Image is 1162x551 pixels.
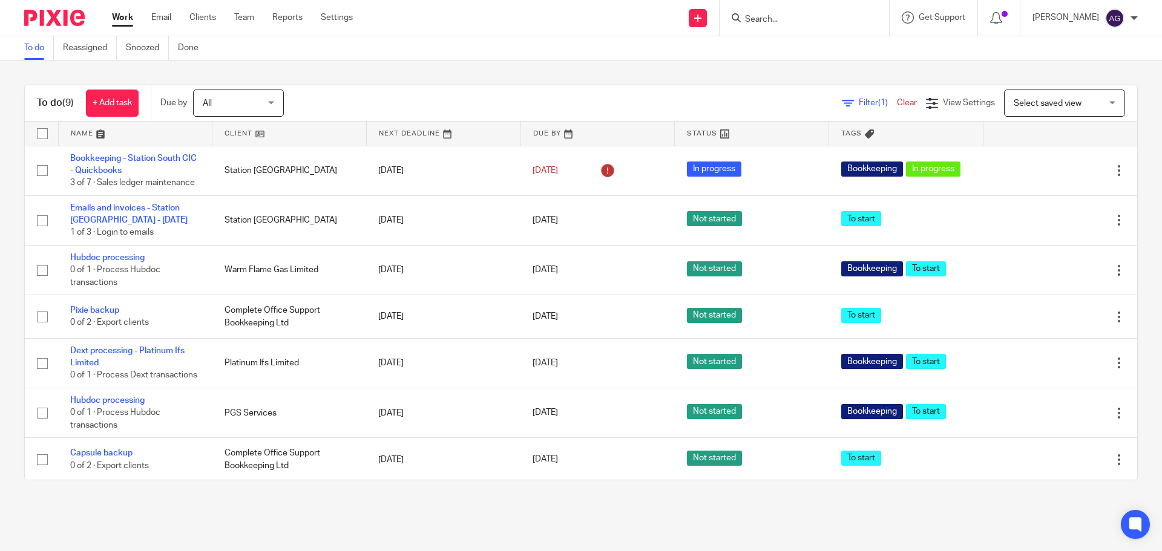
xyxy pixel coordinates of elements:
[1105,8,1124,28] img: svg%3E
[841,261,903,276] span: Bookkeeping
[62,98,74,108] span: (9)
[70,204,188,224] a: Emails and invoices - Station [GEOGRAPHIC_DATA] - [DATE]
[272,11,303,24] a: Reports
[70,266,160,287] span: 0 of 1 · Process Hubdoc transactions
[366,245,520,295] td: [DATE]
[126,36,169,60] a: Snoozed
[212,338,367,388] td: Platinum Ifs Limited
[70,253,145,262] a: Hubdoc processing
[321,11,353,24] a: Settings
[112,11,133,24] a: Work
[687,354,742,369] span: Not started
[70,154,197,175] a: Bookkeeping - Station South CIC - Quickbooks
[533,166,558,175] span: [DATE]
[366,295,520,338] td: [DATE]
[687,211,742,226] span: Not started
[212,388,367,438] td: PGS Services
[906,354,946,369] span: To start
[1014,99,1082,108] span: Select saved view
[70,371,197,380] span: 0 of 1 · Process Dext transactions
[70,347,185,367] a: Dext processing - Platinum Ifs Limited
[366,388,520,438] td: [DATE]
[212,438,367,481] td: Complete Office Support Bookkeeping Ltd
[366,338,520,388] td: [DATE]
[212,295,367,338] td: Complete Office Support Bookkeeping Ltd
[203,99,212,108] span: All
[533,216,558,224] span: [DATE]
[533,455,558,464] span: [DATE]
[906,161,960,177] span: In progress
[687,451,742,466] span: Not started
[878,99,888,107] span: (1)
[943,99,995,107] span: View Settings
[234,11,254,24] a: Team
[841,211,881,226] span: To start
[841,161,903,177] span: Bookkeeping
[859,99,897,107] span: Filter
[841,308,881,323] span: To start
[212,146,367,195] td: Station [GEOGRAPHIC_DATA]
[841,451,881,466] span: To start
[70,449,133,457] a: Capsule backup
[533,409,558,417] span: [DATE]
[160,97,187,109] p: Due by
[906,261,946,276] span: To start
[189,11,216,24] a: Clients
[70,178,195,187] span: 3 of 7 · Sales ledger maintenance
[919,13,965,22] span: Get Support
[687,161,741,177] span: In progress
[744,15,853,25] input: Search
[366,195,520,245] td: [DATE]
[70,396,145,405] a: Hubdoc processing
[1032,11,1099,24] p: [PERSON_NAME]
[687,261,742,276] span: Not started
[841,404,903,419] span: Bookkeeping
[897,99,917,107] a: Clear
[906,404,946,419] span: To start
[533,266,558,275] span: [DATE]
[366,438,520,481] td: [DATE]
[841,354,903,369] span: Bookkeeping
[70,409,160,430] span: 0 of 1 · Process Hubdoc transactions
[533,359,558,367] span: [DATE]
[24,10,85,26] img: Pixie
[841,130,862,137] span: Tags
[70,229,154,237] span: 1 of 3 · Login to emails
[151,11,171,24] a: Email
[687,404,742,419] span: Not started
[37,97,74,109] h1: To do
[70,319,149,327] span: 0 of 2 · Export clients
[63,36,117,60] a: Reassigned
[24,36,54,60] a: To do
[86,90,139,117] a: + Add task
[212,245,367,295] td: Warm Flame Gas Limited
[212,195,367,245] td: Station [GEOGRAPHIC_DATA]
[533,313,558,321] span: [DATE]
[70,461,149,470] span: 0 of 2 · Export clients
[687,308,742,323] span: Not started
[178,36,208,60] a: Done
[70,306,119,315] a: Pixie backup
[366,146,520,195] td: [DATE]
